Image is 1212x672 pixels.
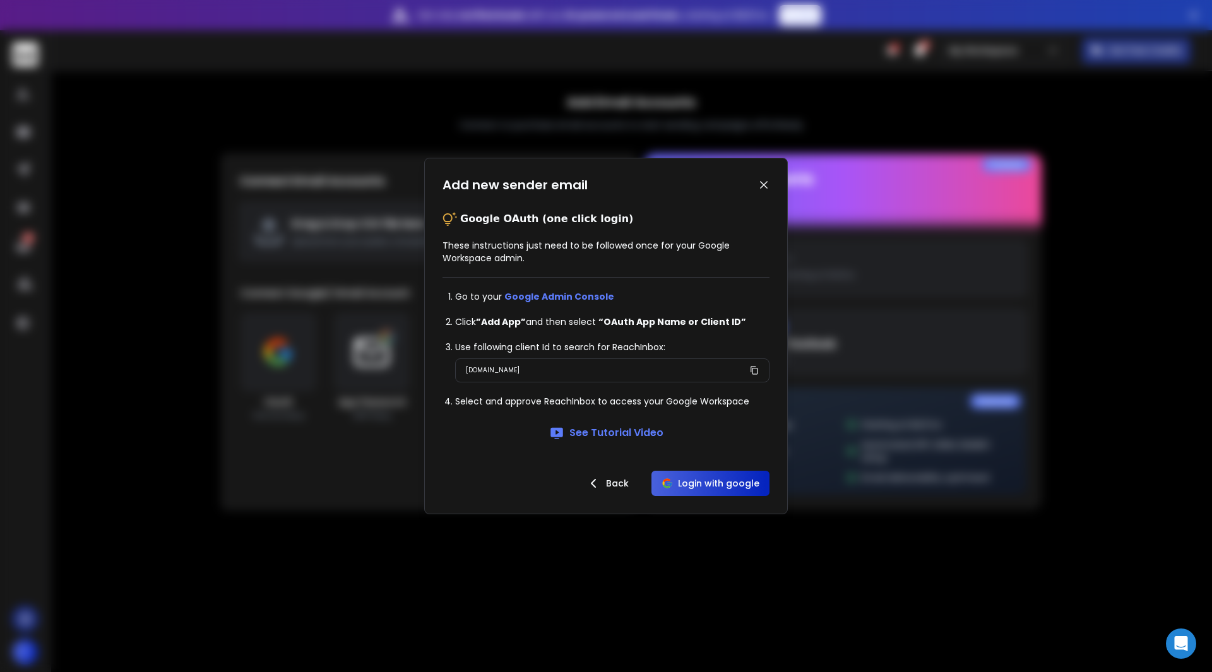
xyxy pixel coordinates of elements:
[598,315,746,328] strong: “OAuth App Name or Client ID”
[549,425,663,440] a: See Tutorial Video
[443,211,458,227] img: tips
[504,290,614,303] a: Google Admin Console
[460,211,633,227] p: Google OAuth (one click login)
[455,395,769,408] li: Select and approve ReachInbox to access your Google Workspace
[443,239,769,264] p: These instructions just need to be followed once for your Google Workspace admin.
[576,471,639,496] button: Back
[455,315,769,328] li: Click and then select
[476,315,526,328] strong: ”Add App”
[443,176,588,194] h1: Add new sender email
[466,364,520,377] p: [DOMAIN_NAME]
[455,290,769,303] li: Go to your
[1166,628,1196,659] div: Open Intercom Messenger
[651,471,769,496] button: Login with google
[455,341,769,353] li: Use following client Id to search for ReachInbox:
